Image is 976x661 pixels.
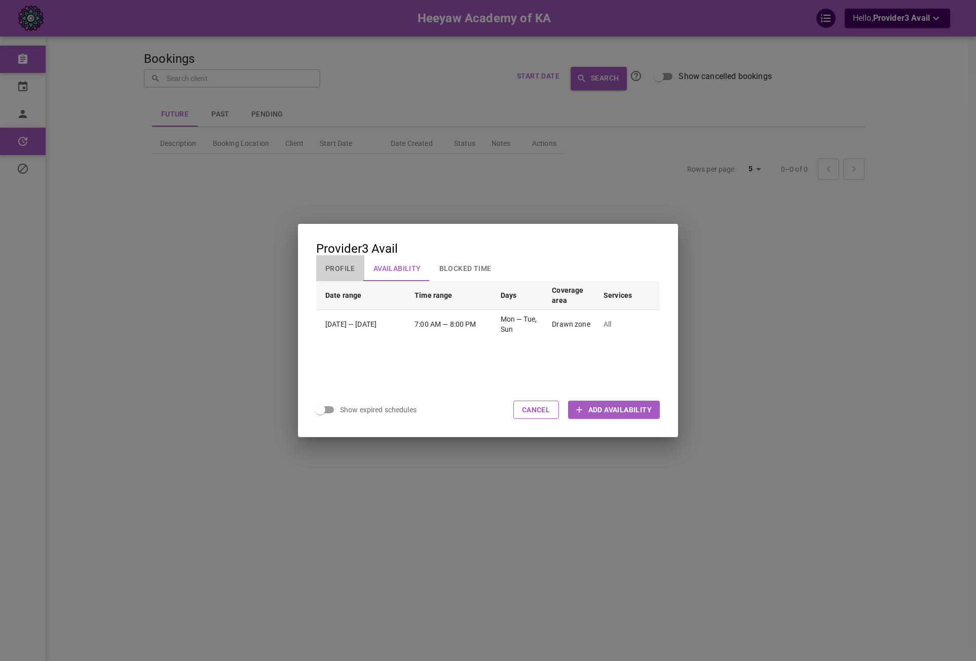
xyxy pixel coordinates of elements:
button: Profile [316,255,364,282]
div: Provider3 Avail [316,242,398,255]
button: Blocked Time [430,255,501,282]
div: [DATE] — [DATE] [325,319,405,329]
td: Drawn zone [547,309,599,338]
button: Cancel [513,401,559,419]
th: Time range [410,281,496,309]
th: Coverage area [547,281,599,309]
td: Mon — Tue, Sun [496,309,548,338]
span: Show expired schedules [340,405,417,415]
button: Add Availability [568,401,660,419]
td: 7:00 AM — 8:00 PM [410,309,496,338]
th: Days [496,281,548,309]
p: All [604,319,651,329]
button: Availability [364,255,430,282]
th: Services [599,281,660,309]
span: Add Availability [588,405,652,415]
th: Date range [316,281,410,309]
